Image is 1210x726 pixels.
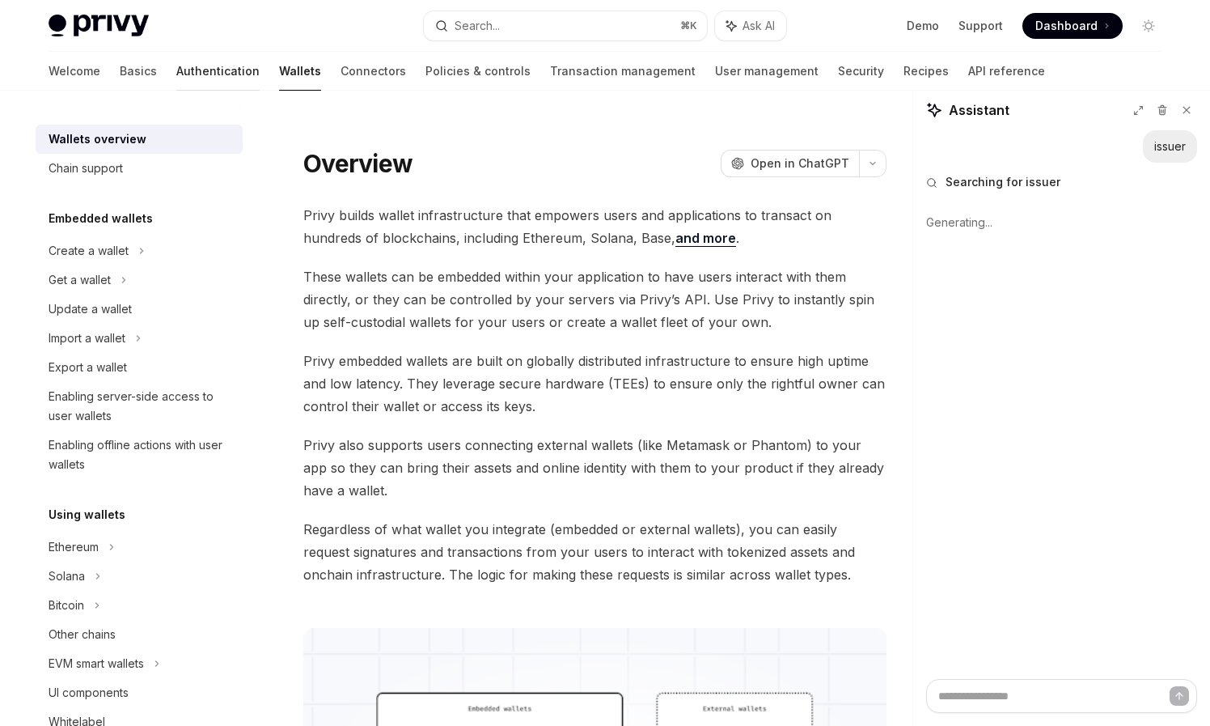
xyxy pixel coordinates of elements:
[303,434,886,502] span: Privy also supports users connecting external wallets (like Metamask or Phantom) to your app so t...
[715,52,819,91] a: User management
[926,202,1197,244] div: Generating...
[49,129,146,149] div: Wallets overview
[36,154,243,183] a: Chain support
[49,625,116,644] div: Other chains
[946,174,1060,190] span: Searching for issuer
[303,149,412,178] h1: Overview
[49,567,85,586] div: Solana
[49,683,129,703] div: UI components
[550,52,696,91] a: Transaction management
[751,155,849,172] span: Open in ChatGPT
[1022,13,1123,39] a: Dashboard
[279,52,321,91] a: Wallets
[742,18,775,34] span: Ask AI
[1136,13,1161,39] button: Toggle dark mode
[176,52,260,91] a: Authentication
[36,678,243,707] a: UI components
[949,100,1009,120] span: Assistant
[49,241,129,261] div: Create a wallet
[49,358,127,377] div: Export a wallet
[424,11,707,40] button: Search...⌘K
[303,265,886,333] span: These wallets can be embedded within your application to have users interact with them directly, ...
[49,596,84,615] div: Bitcoin
[838,52,884,91] a: Security
[49,654,144,673] div: EVM smart wallets
[36,125,243,154] a: Wallets overview
[1035,18,1098,34] span: Dashboard
[303,518,886,586] span: Regardless of what wallet you integrate (embedded or external wallets), you can easily request si...
[49,159,123,178] div: Chain support
[49,505,125,524] h5: Using wallets
[1170,686,1189,706] button: Send message
[968,52,1045,91] a: API reference
[958,18,1003,34] a: Support
[303,204,886,249] span: Privy builds wallet infrastructure that empowers users and applications to transact on hundreds o...
[721,150,859,177] button: Open in ChatGPT
[49,537,99,557] div: Ethereum
[36,620,243,649] a: Other chains
[49,387,233,426] div: Enabling server-side access to user wallets
[1154,138,1186,155] div: issuer
[425,52,531,91] a: Policies & controls
[36,431,243,479] a: Enabling offline actions with user wallets
[36,382,243,431] a: Enabling server-side access to user wallets
[36,353,243,382] a: Export a wallet
[49,329,125,348] div: Import a wallet
[455,16,500,36] div: Search...
[341,52,406,91] a: Connectors
[49,270,111,290] div: Get a wallet
[36,295,243,324] a: Update a wallet
[303,350,886,418] span: Privy embedded wallets are built on globally distributed infrastructure to ensure high uptime and...
[49,15,149,37] img: light logo
[926,174,1197,190] button: Searching for issuer
[49,435,233,474] div: Enabling offline actions with user wallets
[120,52,157,91] a: Basics
[903,52,949,91] a: Recipes
[49,209,153,228] h5: Embedded wallets
[675,230,736,247] a: and more
[49,52,100,91] a: Welcome
[715,11,786,40] button: Ask AI
[680,19,697,32] span: ⌘ K
[49,299,132,319] div: Update a wallet
[907,18,939,34] a: Demo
